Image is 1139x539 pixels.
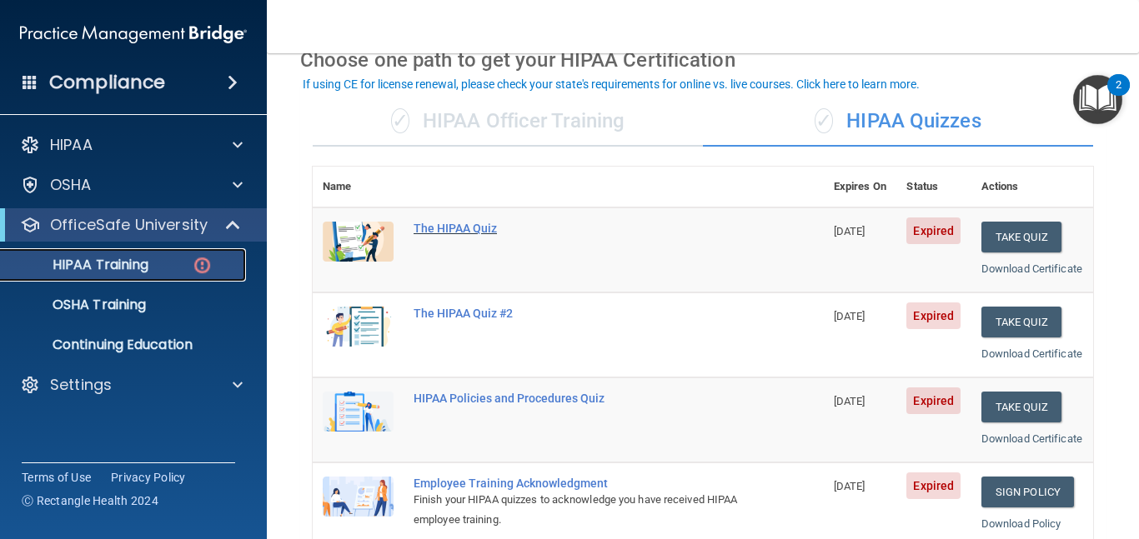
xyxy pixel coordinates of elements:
a: Download Policy [981,517,1061,530]
a: OSHA [20,175,243,195]
span: Expired [906,302,961,329]
th: Expires On [824,167,897,207]
div: The HIPAA Quiz [414,222,740,235]
p: OSHA Training [11,297,146,313]
p: OSHA [50,175,92,195]
button: Take Quiz [981,392,1061,422]
img: PMB logo [20,17,247,51]
span: ✓ [391,108,409,133]
button: Open Resource Center, 2 new notifications [1073,75,1122,124]
div: Finish your HIPAA quizzes to acknowledge you have received HIPAA employee training. [414,490,740,530]
iframe: Drift Widget Chat Controller [848,421,1119,487]
div: HIPAA Quizzes [703,97,1093,147]
span: Ⓒ Rectangle Health 2024 [22,492,158,509]
p: HIPAA Training [11,257,148,273]
a: Sign Policy [981,477,1074,507]
div: HIPAA Officer Training [313,97,703,147]
div: The HIPAA Quiz #2 [414,307,740,320]
a: Download Certificate [981,347,1082,360]
p: HIPAA [50,135,93,155]
th: Name [313,167,404,207]
a: Download Certificate [981,262,1082,275]
span: [DATE] [834,225,866,237]
div: HIPAA Policies and Procedures Quiz [414,392,740,405]
div: Choose one path to get your HIPAA Certification [300,36,1106,84]
h4: Compliance [49,71,165,94]
p: OfficeSafe University [50,215,208,235]
button: Take Quiz [981,307,1061,337]
button: If using CE for license renewal, please check your state's requirements for online vs. live cours... [300,76,922,92]
img: danger-circle.6113f641.png [192,255,213,276]
div: If using CE for license renewal, please check your state's requirements for online vs. live cours... [303,78,920,90]
div: 2 [1116,85,1121,107]
a: HIPAA [20,135,243,155]
th: Actions [971,167,1093,207]
a: Privacy Policy [111,469,186,486]
p: Continuing Education [11,337,238,353]
th: Status [896,167,971,207]
span: ✓ [815,108,833,133]
span: Expired [906,217,961,244]
p: Settings [50,375,112,395]
span: Expired [906,387,961,414]
span: [DATE] [834,310,866,322]
span: [DATE] [834,480,866,492]
a: Settings [20,375,243,395]
span: [DATE] [834,395,866,407]
button: Take Quiz [981,222,1061,252]
div: Employee Training Acknowledgment [414,477,740,490]
a: Terms of Use [22,469,91,486]
a: OfficeSafe University [20,215,242,235]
